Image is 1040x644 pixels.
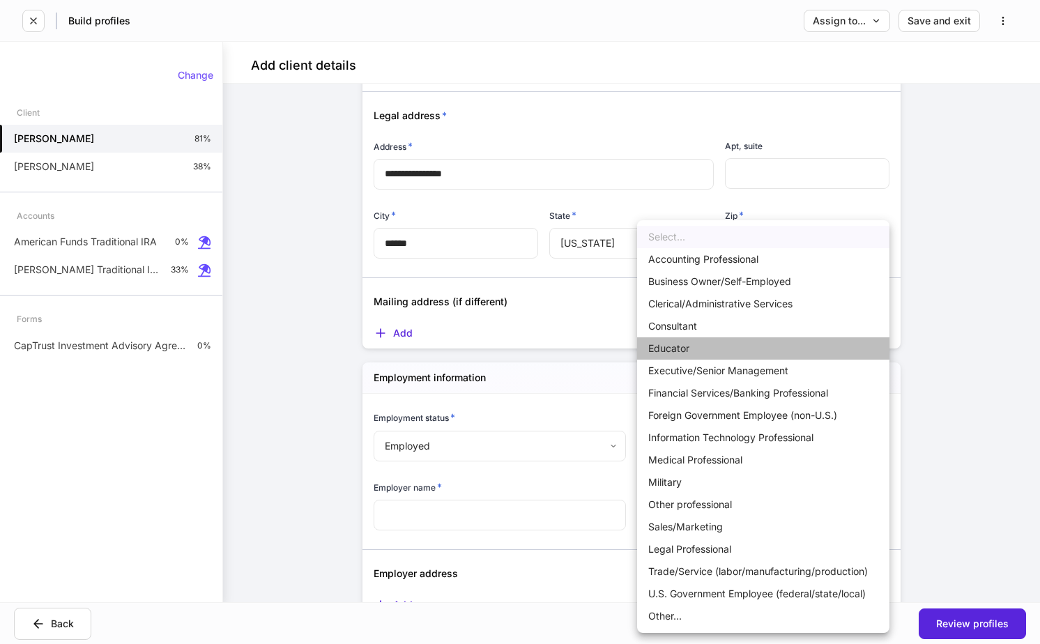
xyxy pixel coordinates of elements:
li: Accounting Professional [637,248,889,270]
li: Information Technology Professional [637,427,889,449]
li: Military [637,471,889,493]
li: Other professional [637,493,889,516]
li: Clerical/Administrative Services [637,293,889,315]
li: Foreign Government Employee (non-U.S.) [637,404,889,427]
li: Executive/Senior Management [637,360,889,382]
li: Sales/Marketing [637,516,889,538]
li: Financial Services/Banking Professional [637,382,889,404]
li: Business Owner/Self-Employed [637,270,889,293]
li: Legal Professional [637,538,889,560]
li: Other... [637,605,889,627]
li: Trade/Service (labor/manufacturing/production) [637,560,889,583]
li: U.S. Government Employee (federal/state/local) [637,583,889,605]
li: Educator [637,337,889,360]
li: Medical Professional [637,449,889,471]
li: Consultant [637,315,889,337]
